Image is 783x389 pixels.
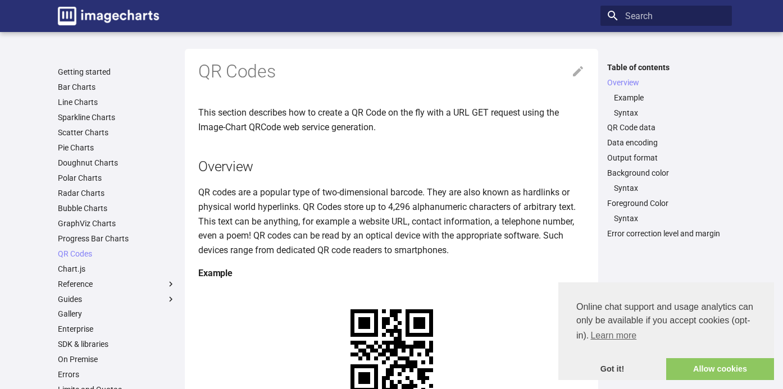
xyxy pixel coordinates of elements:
[58,188,176,198] a: Radar Charts
[198,185,585,257] p: QR codes are a popular type of two-dimensional barcode. They are also known as hardlinks or physi...
[58,97,176,107] a: Line Charts
[607,93,725,118] nav: Overview
[58,7,159,25] img: logo
[198,60,585,84] h1: QR Codes
[558,282,774,380] div: cookieconsent
[58,249,176,259] a: QR Codes
[58,67,176,77] a: Getting started
[58,369,176,379] a: Errors
[607,168,725,178] a: Background color
[58,127,176,138] a: Scatter Charts
[607,198,725,208] a: Foreground Color
[58,309,176,319] a: Gallery
[558,358,666,381] a: dismiss cookie message
[198,106,585,134] p: This section describes how to create a QR Code on the fly with a URL GET request using the Image-...
[58,294,176,304] label: Guides
[53,2,163,30] a: Image-Charts documentation
[198,157,585,176] h2: Overview
[58,279,176,289] label: Reference
[607,183,725,193] nav: Background color
[600,62,732,239] nav: Table of contents
[58,158,176,168] a: Doughnut Charts
[607,213,725,223] nav: Foreground Color
[666,358,774,381] a: allow cookies
[614,108,725,118] a: Syntax
[600,6,732,26] input: Search
[58,264,176,274] a: Chart.js
[600,62,732,72] label: Table of contents
[58,82,176,92] a: Bar Charts
[614,183,725,193] a: Syntax
[58,173,176,183] a: Polar Charts
[576,300,756,344] span: Online chat support and usage analytics can only be available if you accept cookies (opt-in).
[607,138,725,148] a: Data encoding
[58,324,176,334] a: Enterprise
[58,234,176,244] a: Progress Bar Charts
[614,93,725,103] a: Example
[607,122,725,132] a: QR Code data
[58,203,176,213] a: Bubble Charts
[198,266,585,281] h4: Example
[607,77,725,88] a: Overview
[58,354,176,364] a: On Premise
[589,327,638,344] a: learn more about cookies
[58,143,176,153] a: Pie Charts
[614,213,725,223] a: Syntax
[58,112,176,122] a: Sparkline Charts
[607,228,725,239] a: Error correction level and margin
[607,153,725,163] a: Output format
[58,339,176,349] a: SDK & libraries
[58,218,176,228] a: GraphViz Charts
